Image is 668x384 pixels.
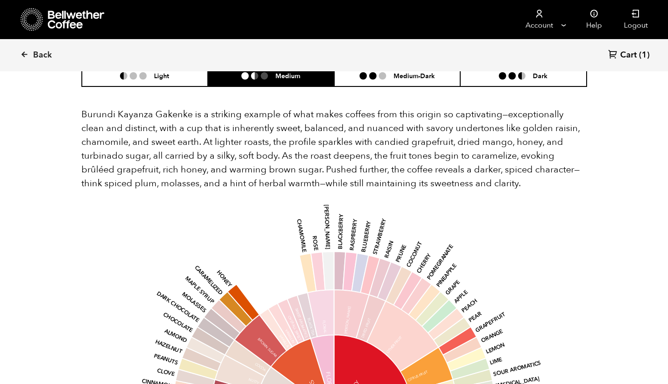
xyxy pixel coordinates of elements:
h6: Light [154,72,169,80]
h6: Dark [533,72,548,80]
p: Burundi Kayanza Gakenke is a striking example of what makes coffees from this origin so captivati... [81,108,587,190]
span: (1) [639,50,650,61]
span: Back [33,50,52,61]
a: Cart (1) [608,49,650,62]
h6: Medium-Dark [394,72,435,80]
span: Cart [620,50,637,61]
h6: Medium [275,72,300,80]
